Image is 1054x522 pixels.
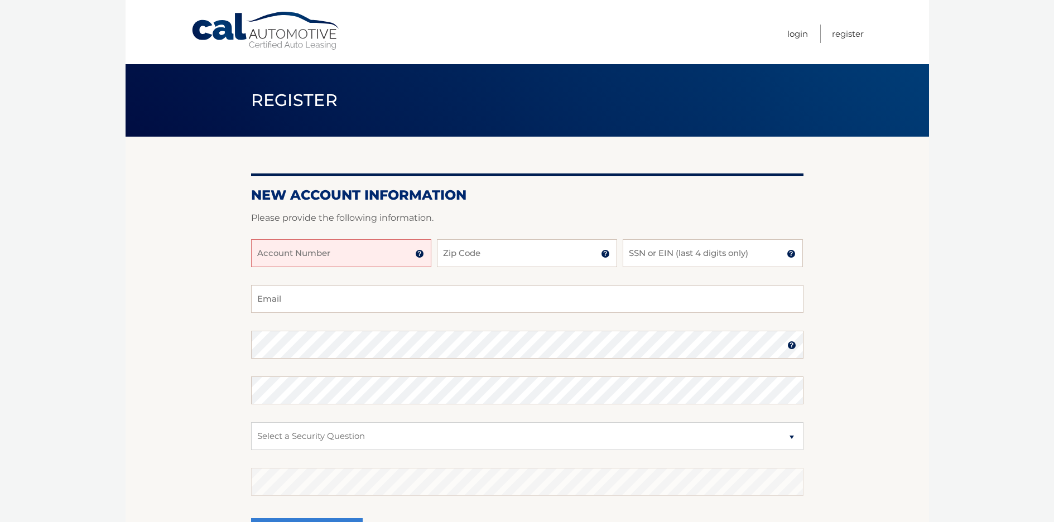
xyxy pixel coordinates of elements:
img: tooltip.svg [787,249,796,258]
img: tooltip.svg [415,249,424,258]
img: tooltip.svg [787,341,796,350]
a: Login [787,25,808,43]
input: SSN or EIN (last 4 digits only) [623,239,803,267]
a: Cal Automotive [191,11,341,51]
h2: New Account Information [251,187,803,204]
span: Register [251,90,338,110]
p: Please provide the following information. [251,210,803,226]
img: tooltip.svg [601,249,610,258]
a: Register [832,25,864,43]
input: Zip Code [437,239,617,267]
input: Email [251,285,803,313]
input: Account Number [251,239,431,267]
